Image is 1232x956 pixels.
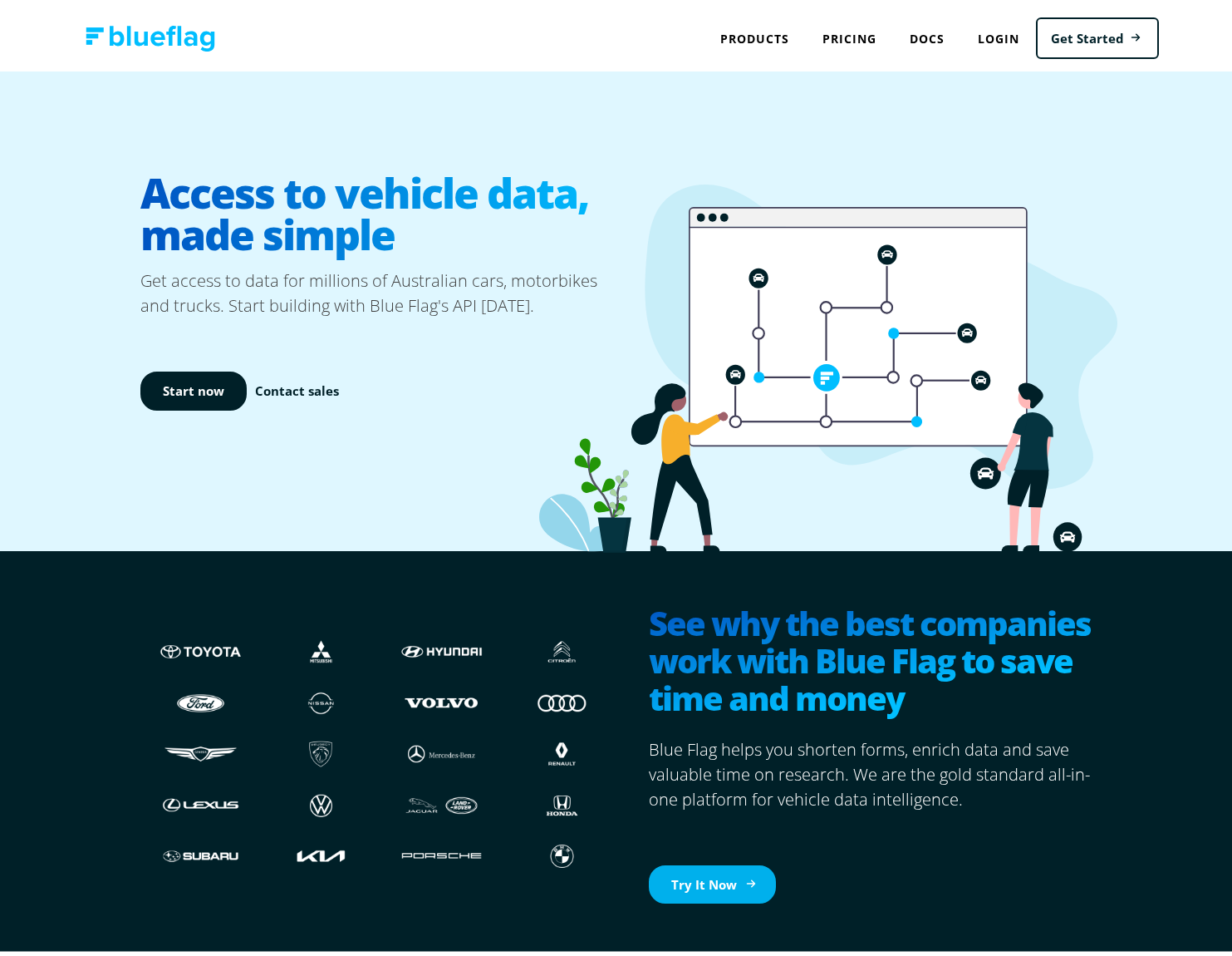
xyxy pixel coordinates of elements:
a: Try It Now [649,860,776,899]
a: Docs [893,17,961,51]
img: Lexus logo [157,785,244,816]
img: Hyundai logo [398,631,485,663]
img: Genesis logo [157,733,244,765]
a: Get Started [1036,12,1159,55]
img: Citroen logo [518,631,606,663]
p: Get access to data for millions of Australian cars, motorbikes and trucks. Start building with Bl... [140,264,622,313]
img: Mistubishi logo [277,631,365,663]
h1: Access to vehicle data, made simple [140,154,622,264]
img: Mercedes logo [398,733,485,765]
div: Products [704,17,806,51]
img: Audi logo [518,682,606,713]
img: Renault logo [518,733,606,765]
img: Blue Flag logo [86,21,215,47]
img: BMW logo [518,835,606,867]
h2: See why the best companies work with Blue Flag to save time and money [649,599,1104,716]
img: Kia logo [277,835,365,867]
img: Ford logo [157,682,244,713]
img: Porshce logo [398,835,485,867]
img: Nissan logo [277,682,365,713]
img: Volkswagen logo [277,785,365,816]
img: Toyota logo [157,631,244,663]
img: Honda logo [518,785,606,816]
a: Pricing [806,17,893,51]
p: Blue Flag helps you shorten forms, enrich data and save valuable time on research. We are the gol... [649,732,1104,807]
a: Login to Blue Flag application [961,17,1036,51]
img: Peugeot logo [277,733,365,765]
a: Contact sales [255,377,339,396]
img: JLR logo [398,785,485,816]
a: Start now [140,367,247,406]
img: Volvo logo [398,682,485,713]
img: Subaru logo [157,835,244,867]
